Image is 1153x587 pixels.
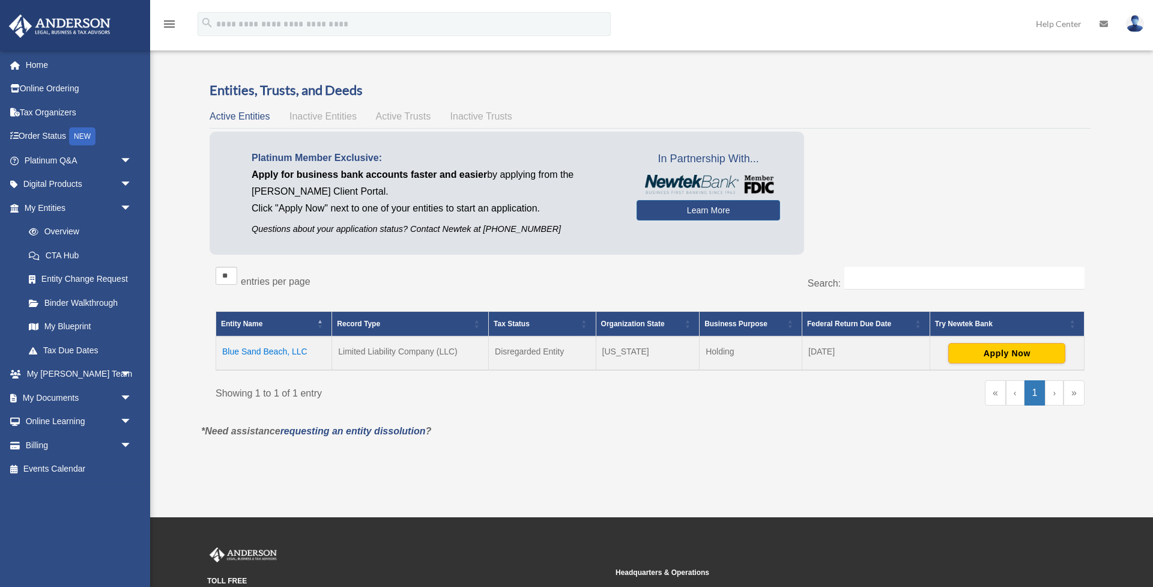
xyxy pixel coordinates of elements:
[5,14,114,38] img: Anderson Advisors Platinum Portal
[1024,380,1046,406] a: 1
[8,100,150,124] a: Tax Organizers
[280,426,426,436] a: requesting an entity dissolution
[704,320,767,328] span: Business Purpose
[120,196,144,221] span: arrow_drop_down
[935,317,1066,331] div: Try Newtek Bank
[17,220,138,244] a: Overview
[1064,380,1085,406] a: Last
[802,311,930,336] th: Federal Return Due Date: Activate to sort
[8,53,150,77] a: Home
[221,320,262,328] span: Entity Name
[489,311,596,336] th: Tax Status: Activate to sort
[8,433,150,457] a: Billingarrow_drop_down
[120,172,144,197] span: arrow_drop_down
[700,336,802,370] td: Holding
[637,200,780,221] a: Learn More
[8,124,150,149] a: Order StatusNEW
[210,111,270,121] span: Active Entities
[8,410,150,434] a: Online Learningarrow_drop_down
[162,17,177,31] i: menu
[596,311,700,336] th: Organization State: Activate to sort
[252,150,619,166] p: Platinum Member Exclusive:
[332,311,489,336] th: Record Type: Activate to sort
[216,336,332,370] td: Blue Sand Beach, LLC
[8,457,150,481] a: Events Calendar
[120,148,144,173] span: arrow_drop_down
[8,148,150,172] a: Platinum Q&Aarrow_drop_down
[700,311,802,336] th: Business Purpose: Activate to sort
[201,16,214,29] i: search
[643,175,774,194] img: NewtekBankLogoSM.png
[8,362,150,386] a: My [PERSON_NAME] Teamarrow_drop_down
[17,315,144,339] a: My Blueprint
[216,311,332,336] th: Entity Name: Activate to invert sorting
[494,320,530,328] span: Tax Status
[1045,380,1064,406] a: Next
[241,276,310,287] label: entries per page
[8,172,150,196] a: Digital Productsarrow_drop_down
[207,547,279,563] img: Anderson Advisors Platinum Portal
[120,433,144,458] span: arrow_drop_down
[802,336,930,370] td: [DATE]
[616,567,1015,579] small: Headquarters & Operations
[985,380,1006,406] a: First
[637,150,780,169] span: In Partnership With...
[17,267,144,291] a: Entity Change Request
[807,320,891,328] span: Federal Return Due Date
[216,380,641,402] div: Showing 1 to 1 of 1 entry
[8,386,150,410] a: My Documentsarrow_drop_down
[210,81,1091,100] h3: Entities, Trusts, and Deeds
[948,343,1065,363] button: Apply Now
[601,320,665,328] span: Organization State
[337,320,380,328] span: Record Type
[252,166,619,200] p: by applying from the [PERSON_NAME] Client Portal.
[252,200,619,217] p: Click "Apply Now" next to one of your entities to start an application.
[450,111,512,121] span: Inactive Trusts
[596,336,700,370] td: [US_STATE]
[120,410,144,434] span: arrow_drop_down
[120,386,144,410] span: arrow_drop_down
[808,278,841,288] label: Search:
[376,111,431,121] span: Active Trusts
[120,362,144,387] span: arrow_drop_down
[17,291,144,315] a: Binder Walkthrough
[1006,380,1024,406] a: Previous
[8,77,150,101] a: Online Ordering
[332,336,489,370] td: Limited Liability Company (LLC)
[17,338,144,362] a: Tax Due Dates
[930,311,1084,336] th: Try Newtek Bank : Activate to sort
[17,243,144,267] a: CTA Hub
[8,196,144,220] a: My Entitiesarrow_drop_down
[252,222,619,237] p: Questions about your application status? Contact Newtek at [PHONE_NUMBER]
[289,111,357,121] span: Inactive Entities
[252,169,487,180] span: Apply for business bank accounts faster and easier
[69,127,95,145] div: NEW
[201,426,431,436] em: *Need assistance ?
[162,21,177,31] a: menu
[489,336,596,370] td: Disregarded Entity
[1126,15,1144,32] img: User Pic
